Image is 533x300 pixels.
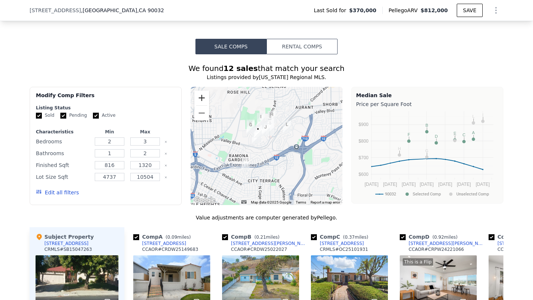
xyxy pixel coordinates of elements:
text: E [453,131,456,136]
svg: A chart. [356,109,499,202]
div: Min [93,129,126,135]
div: 2075 Mcpherson Ave [261,123,269,136]
text: [DATE] [383,182,397,187]
span: Pellego ARV [389,7,421,14]
span: ( miles) [429,235,460,240]
span: ( miles) [251,235,282,240]
span: 0.92 [434,235,444,240]
a: [STREET_ADDRESS] [311,241,364,246]
div: CRMLS # SB15047263 [44,246,92,252]
strong: 12 sales [224,64,258,73]
a: [STREET_ADDRESS][PERSON_NAME] [222,241,308,246]
text: [DATE] [438,182,452,187]
div: 2101 Mcpherson Ave [261,122,269,134]
div: 4446 Gateside Dr [247,121,255,134]
div: 4622 Edelle Pl [257,113,265,126]
div: Listing Status [36,105,175,111]
div: Listings provided by [US_STATE] Regional MLS . [30,74,503,81]
text: I [482,113,483,117]
a: Terms (opens in new tab) [296,200,306,204]
button: Clear [164,176,167,179]
text: H [398,146,401,151]
text: A [472,130,475,135]
a: [STREET_ADDRESS][PERSON_NAME] [400,241,486,246]
a: [STREET_ADDRESS] [133,241,186,246]
button: SAVE [457,4,483,17]
button: Zoom in [194,91,209,105]
text: [DATE] [457,182,471,187]
span: ( miles) [340,235,371,240]
div: CCAOR # CRDW25022027 [231,246,287,252]
span: Last Sold for [314,7,349,14]
text: $800 [359,139,369,144]
text: Selected Comp [413,192,441,197]
div: [STREET_ADDRESS] [44,241,88,246]
div: Price per Square Foot [356,99,499,109]
div: CRMLS # OC25101931 [320,246,368,252]
button: Rental Comps [266,39,338,54]
div: Bathrooms [36,148,90,158]
div: [STREET_ADDRESS] [320,241,364,246]
div: 2150 N Eastern Ave [266,118,274,131]
span: Map data ©2025 Google [251,200,291,204]
div: Characteristics [36,129,90,135]
text: F [408,132,410,137]
button: Clear [164,152,167,155]
button: Keyboard shortcuts [241,200,247,204]
div: We found that match your search [30,63,503,74]
div: CCAOR # CRPW24221066 [409,246,464,252]
text: $700 [359,155,369,160]
div: Finished Sqft [36,160,90,170]
text: [DATE] [402,182,416,187]
text: K [453,132,456,136]
span: [STREET_ADDRESS] [30,7,81,14]
span: , [GEOGRAPHIC_DATA] [81,7,164,14]
div: Median Sale [356,92,499,99]
div: Bedrooms [36,136,90,147]
div: Comp A [133,233,194,241]
text: [DATE] [420,182,434,187]
text: Unselected Comp [456,192,489,197]
button: Zoom out [194,106,209,120]
text: $900 [359,122,369,127]
div: Modify Comp Filters [36,92,175,105]
text: B [425,123,428,127]
button: Show Options [489,3,503,18]
label: Sold [36,112,54,119]
a: Open this area in Google Maps (opens a new window) [192,195,217,205]
input: Pending [60,113,66,119]
div: 1329 N Hicks Ave [241,158,249,170]
div: CCAOR # CRDW25149683 [142,246,198,252]
text: [DATE] [365,182,379,187]
div: Value adjustments are computer generated by Pellego . [30,214,503,221]
text: L [472,114,475,119]
span: $370,000 [349,7,376,14]
span: , CA 90032 [137,7,164,13]
text: $600 [359,172,369,177]
button: Clear [164,164,167,167]
div: 4545 Yellowstone St [254,125,262,138]
a: Report a map error [311,200,340,204]
button: Sale Comps [195,39,266,54]
div: [STREET_ADDRESS] [142,241,186,246]
div: Comp D [400,233,460,241]
label: Active [93,112,115,119]
text: G [425,149,429,153]
input: Active [93,113,99,119]
div: 2326 Thelma Ave [268,111,276,123]
span: 0.37 [345,235,355,240]
button: Clear [164,140,167,143]
img: Google [192,195,217,205]
label: Pending [60,112,87,119]
div: This is a Flip [403,258,433,266]
text: [DATE] [476,182,490,187]
div: 4548 Jade St [254,129,262,141]
div: 1905 Boca Ave [252,131,260,143]
div: Lot Size Sqft [36,172,90,182]
text: C [463,133,466,137]
div: 2050 North Eastern [266,123,274,136]
span: $812,000 [420,7,448,13]
span: 0.09 [167,235,177,240]
input: Sold [36,113,42,119]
